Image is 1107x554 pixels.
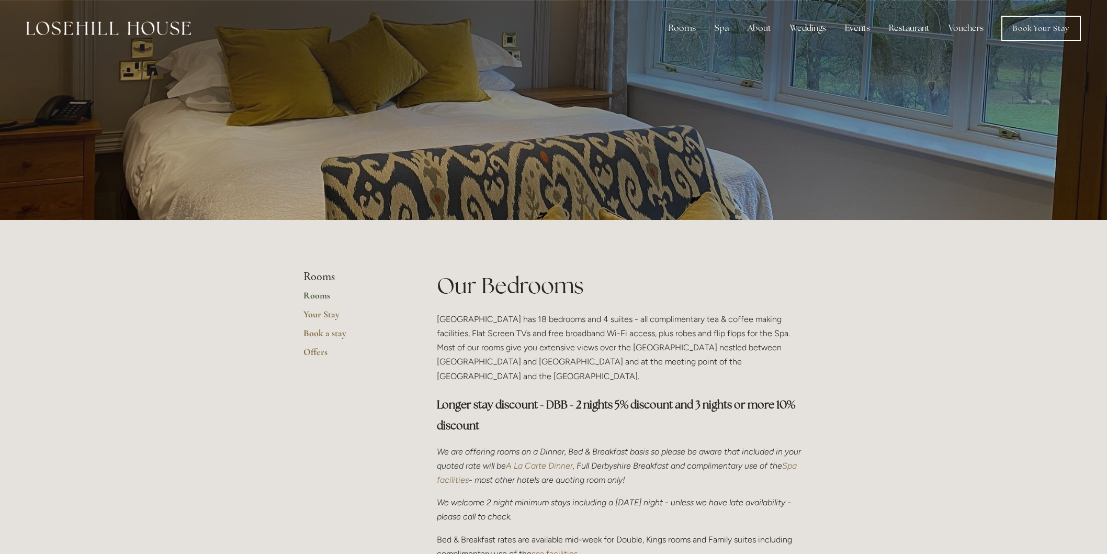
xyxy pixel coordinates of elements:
[880,18,938,39] div: Restaurant
[506,461,573,471] a: A La Carte Dinner
[303,327,403,346] a: Book a stay
[303,290,403,308] a: Rooms
[437,447,803,471] em: We are offering rooms on a Dinner, Bed & Breakfast basis so please be aware that included in your...
[303,346,403,365] a: Offers
[437,497,793,522] em: We welcome 2 night minimum stays including a [DATE] night - unless we have late availability - pl...
[469,475,625,485] em: - most other hotels are quoting room only!
[660,18,704,39] div: Rooms
[739,18,780,39] div: About
[837,18,878,39] div: Events
[940,18,992,39] a: Vouchers
[437,312,804,383] p: [GEOGRAPHIC_DATA] has 18 bedrooms and 4 suites - all complimentary tea & coffee making facilities...
[782,18,834,39] div: Weddings
[1001,16,1081,41] a: Book Your Stay
[26,21,191,35] img: Losehill House
[573,461,782,471] em: , Full Derbyshire Breakfast and complimentary use of the
[303,270,403,284] li: Rooms
[303,308,403,327] a: Your Stay
[706,18,737,39] div: Spa
[437,397,797,433] strong: Longer stay discount - DBB - 2 nights 5% discount and 3 nights or more 10% discount
[437,270,804,301] h1: Our Bedrooms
